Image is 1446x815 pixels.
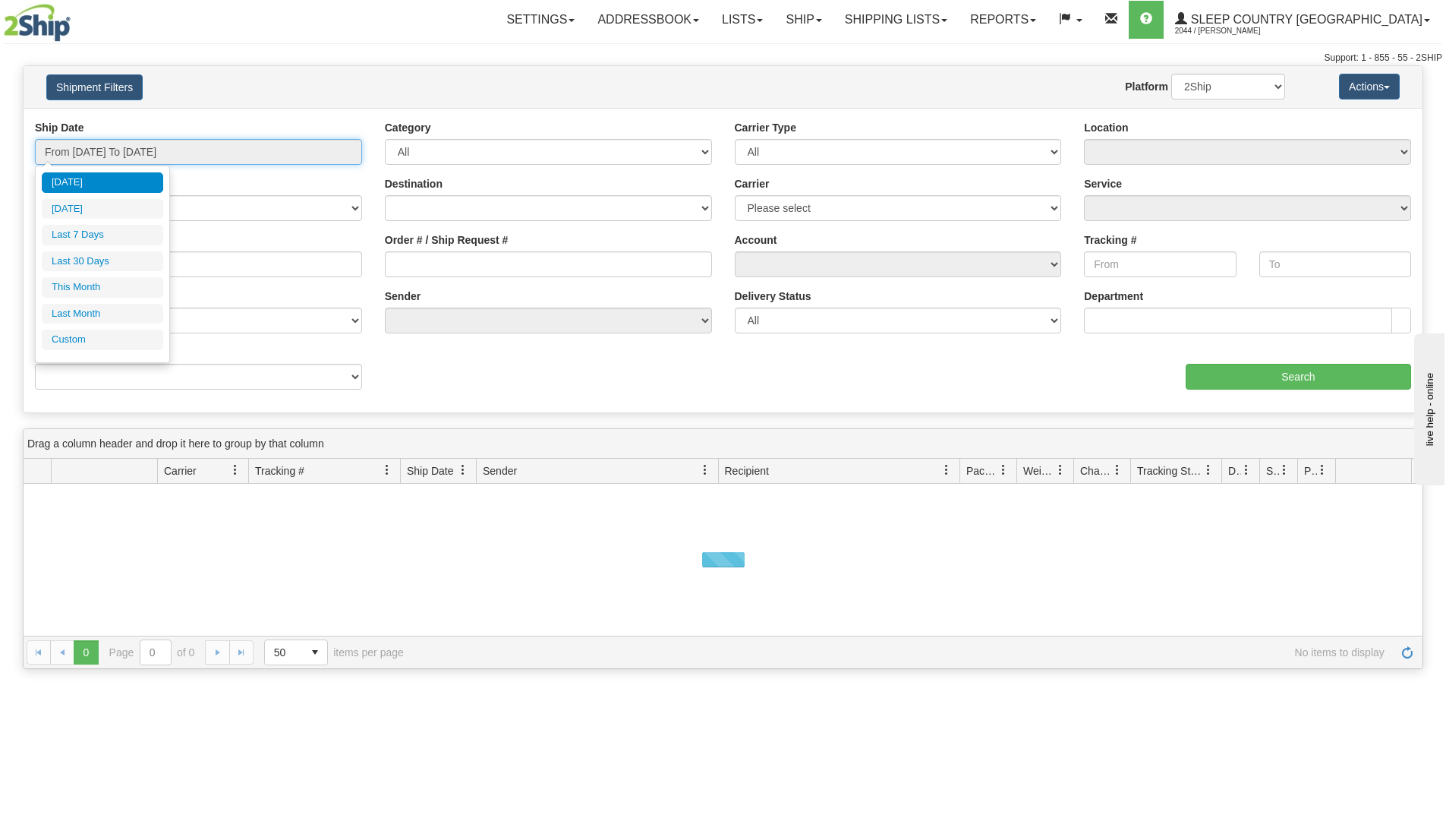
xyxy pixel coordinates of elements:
a: Packages filter column settings [991,457,1016,483]
div: Support: 1 - 855 - 55 - 2SHIP [4,52,1442,65]
label: Service [1084,176,1122,191]
a: Ship Date filter column settings [450,457,476,483]
a: Pickup Status filter column settings [1309,457,1335,483]
span: Page sizes drop down [264,640,328,665]
span: items per page [264,640,404,665]
span: Pickup Status [1304,463,1317,479]
span: Shipment Issues [1266,463,1279,479]
span: Page 0 [74,640,98,665]
div: live help - online [11,13,140,24]
a: Reports [959,1,1047,39]
span: select [303,640,327,665]
a: Sleep Country [GEOGRAPHIC_DATA] 2044 / [PERSON_NAME] [1164,1,1441,39]
span: Packages [966,463,998,479]
a: Tracking # filter column settings [374,457,400,483]
label: Ship Date [35,120,84,135]
a: Recipient filter column settings [934,457,959,483]
li: Last 30 Days [42,251,163,272]
button: Actions [1339,74,1400,100]
label: Location [1084,120,1128,135]
button: Shipment Filters [46,74,143,100]
span: Ship Date [407,463,453,479]
span: Recipient [725,463,769,479]
span: Carrier [164,463,197,479]
span: No items to display [425,646,1385,659]
li: [DATE] [42,199,163,220]
span: Sleep Country [GEOGRAPHIC_DATA] [1187,13,1422,26]
label: Account [735,232,777,248]
span: Tracking Status [1137,463,1203,479]
li: Custom [42,330,163,350]
span: 50 [274,645,294,660]
a: Sender filter column settings [692,457,718,483]
a: Addressbook [586,1,710,39]
li: Last 7 Days [42,225,163,245]
a: Ship [774,1,833,39]
div: grid grouping header [24,429,1422,459]
label: Carrier [735,176,770,191]
a: Shipment Issues filter column settings [1271,457,1297,483]
a: Refresh [1395,640,1419,665]
label: Sender [385,289,421,304]
iframe: chat widget [1411,330,1444,485]
a: Charge filter column settings [1104,457,1130,483]
li: Last Month [42,304,163,324]
li: This Month [42,277,163,298]
label: Platform [1125,79,1168,94]
span: Tracking # [255,463,304,479]
label: Order # / Ship Request # [385,232,509,248]
span: Weight [1023,463,1055,479]
a: Lists [710,1,774,39]
a: Tracking Status filter column settings [1196,457,1221,483]
a: Carrier filter column settings [222,457,248,483]
span: Charge [1080,463,1112,479]
span: Sender [483,463,517,479]
a: Shipping lists [833,1,959,39]
input: From [1084,251,1236,277]
img: logo2044.jpg [4,4,71,42]
label: Tracking # [1084,232,1136,248]
label: Category [385,120,431,135]
input: Search [1186,364,1411,390]
label: Carrier Type [735,120,796,135]
a: Delivery Status filter column settings [1233,457,1259,483]
li: [DATE] [42,172,163,193]
a: Settings [495,1,586,39]
a: Weight filter column settings [1047,457,1073,483]
label: Department [1084,289,1143,304]
span: Delivery Status [1228,463,1241,479]
label: Destination [385,176,443,191]
span: Page of 0 [109,640,195,665]
label: Delivery Status [735,289,811,304]
input: To [1259,251,1411,277]
span: 2044 / [PERSON_NAME] [1175,24,1289,39]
